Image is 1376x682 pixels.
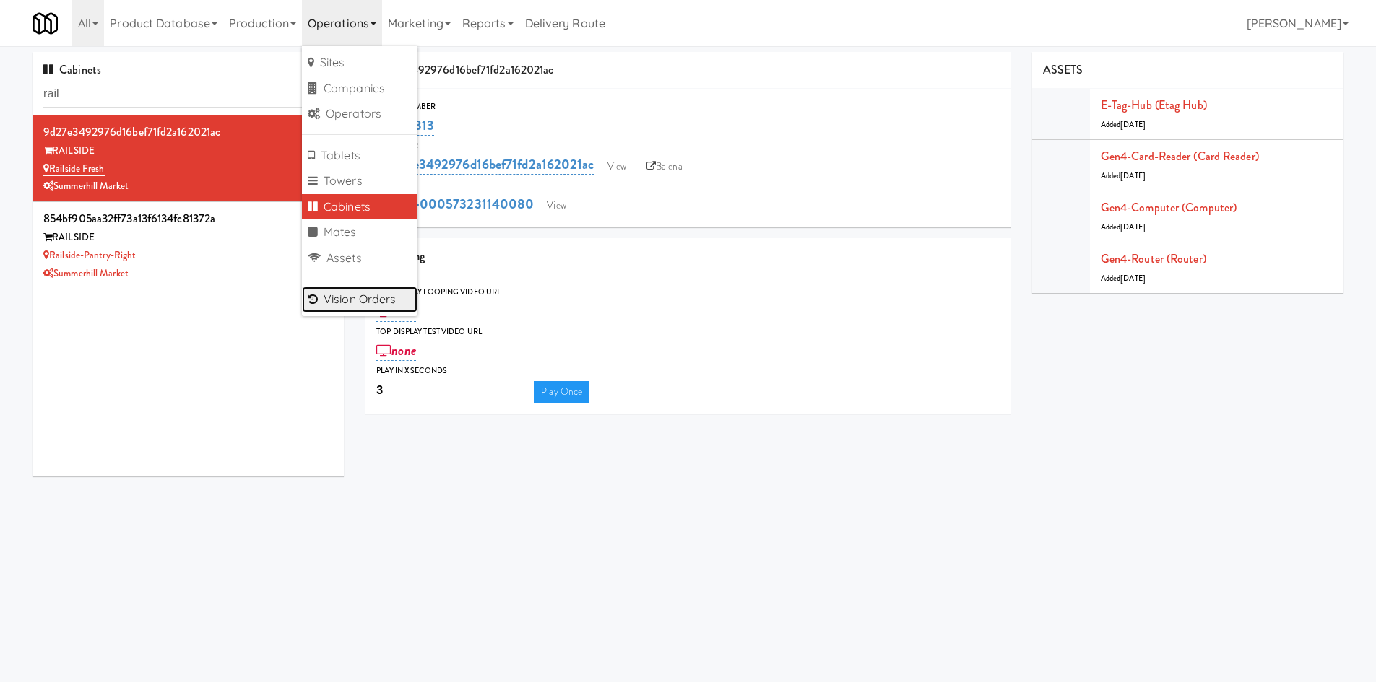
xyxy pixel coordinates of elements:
a: View [600,156,633,178]
li: 854bf905aa32ff73a13f6134fc81372aRAILSIDE Railside-Pantry-RightSummerhill Market [33,202,344,288]
input: Search cabinets [43,81,333,108]
span: [DATE] [1120,119,1146,130]
a: S1U2-000573231140080 [376,194,534,214]
li: 9d27e3492976d16bef71fd2a162021acRAILSIDE Railside FreshSummerhill Market [33,115,344,202]
a: Mates [302,219,417,245]
a: Companies [302,76,417,102]
a: Vision Orders [302,287,417,312]
div: RAILSIDE [43,142,333,160]
div: Serial Number [376,100,1000,114]
a: Assets [302,245,417,271]
a: Sites [302,50,417,76]
a: Summerhill Market [43,179,129,193]
span: [DATE] [1120,273,1146,284]
div: 9d27e3492976d16bef71fd2a162021ac [43,121,333,143]
a: Summerhill Market [43,266,129,280]
span: Added [1101,119,1146,130]
a: Tablets [302,143,417,169]
span: ASSETS [1043,61,1083,78]
a: Gen4-card-reader (Card Reader) [1101,148,1259,165]
a: Play Once [534,381,589,403]
a: Gen4-computer (Computer) [1101,199,1237,216]
div: RAILSIDE [43,229,333,247]
a: none [376,341,416,361]
a: Towers [302,168,417,194]
span: Cabinets [43,61,101,78]
div: 854bf905aa32ff73a13f6134fc81372a [43,208,333,229]
div: Top Display Looping Video Url [376,285,1000,300]
a: Operators [302,101,417,127]
div: Top Display Test Video Url [376,325,1000,339]
span: [DATE] [1120,222,1146,232]
a: Railside-Pantry-Right [43,248,136,262]
div: 9d27e3492976d16bef71fd2a162021ac [365,52,1011,89]
div: POS [376,178,1000,192]
a: Gen4-router (Router) [1101,250,1206,267]
div: Play in X seconds [376,364,1000,378]
a: Railside Fresh [43,162,105,176]
a: E-tag-hub (Etag Hub) [1101,97,1207,113]
span: Added [1101,222,1146,232]
a: Cabinets [302,194,417,220]
a: Balena [639,156,690,178]
a: View [540,195,573,217]
span: Added [1101,273,1146,284]
span: Added [1101,170,1146,181]
span: [DATE] [1120,170,1146,181]
a: 9d27e3492976d16bef71fd2a162021ac [376,154,594,175]
img: Micromart [33,11,58,36]
div: Computer [376,139,1000,153]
